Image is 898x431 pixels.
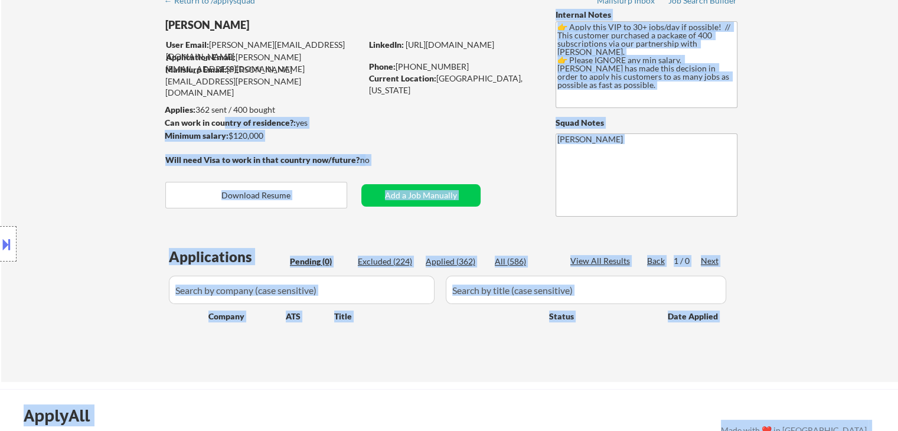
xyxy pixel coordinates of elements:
[668,311,720,322] div: Date Applied
[674,255,701,267] div: 1 / 0
[406,40,494,50] a: [URL][DOMAIN_NAME]
[166,40,209,50] strong: User Email:
[166,51,361,74] div: [PERSON_NAME][EMAIL_ADDRESS][DOMAIN_NAME]
[556,9,737,21] div: Internal Notes
[165,18,408,32] div: [PERSON_NAME]
[549,305,651,326] div: Status
[446,276,726,304] input: Search by title (case sensitive)
[165,104,361,116] div: 362 sent / 400 bought
[369,40,404,50] strong: LinkedIn:
[166,52,236,62] strong: Application Email:
[701,255,720,267] div: Next
[361,184,481,207] button: Add a Job Manually
[290,256,349,267] div: Pending (0)
[369,73,536,96] div: [GEOGRAPHIC_DATA], [US_STATE]
[166,39,361,62] div: [PERSON_NAME][EMAIL_ADDRESS][DOMAIN_NAME]
[369,61,396,71] strong: Phone:
[358,256,417,267] div: Excluded (224)
[165,117,358,129] div: yes
[169,276,435,304] input: Search by company (case sensitive)
[495,256,554,267] div: All (586)
[369,73,436,83] strong: Current Location:
[165,117,296,128] strong: Can work in country of residence?:
[360,154,394,166] div: no
[426,256,485,267] div: Applied (362)
[165,130,361,142] div: $120,000
[334,311,538,322] div: Title
[208,311,286,322] div: Company
[286,311,334,322] div: ATS
[169,250,286,264] div: Applications
[556,117,737,129] div: Squad Notes
[570,255,634,267] div: View All Results
[165,182,347,208] button: Download Resume
[165,155,362,165] strong: Will need Visa to work in that country now/future?:
[165,64,227,74] strong: Mailslurp Email:
[24,406,103,426] div: ApplyAll
[369,61,536,73] div: [PHONE_NUMBER]
[647,255,666,267] div: Back
[165,64,361,99] div: [PERSON_NAME][EMAIL_ADDRESS][PERSON_NAME][DOMAIN_NAME]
